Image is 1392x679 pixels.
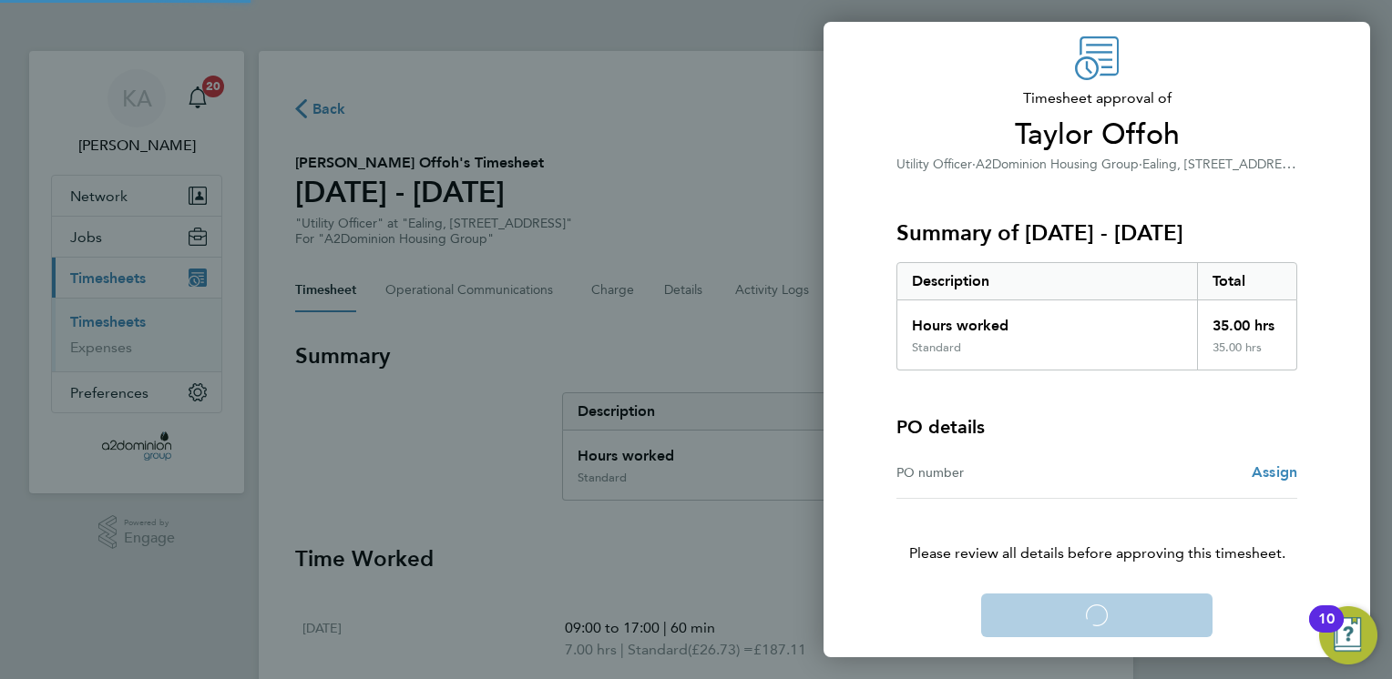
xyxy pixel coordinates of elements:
[1197,263,1297,299] div: Total
[875,499,1319,564] p: Please review all details before approving this timesheet.
[896,87,1297,109] span: Timesheet approval of
[896,461,1097,483] div: PO number
[896,157,972,172] span: Utility Officer
[897,263,1197,299] div: Description
[1197,300,1297,340] div: 35.00 hrs
[896,262,1297,370] div: Summary of 22 - 28 Sep 2025
[1197,340,1297,370] div: 35.00 hrs
[1139,157,1142,172] span: ·
[1318,619,1335,643] div: 10
[972,157,976,172] span: ·
[1142,155,1300,172] span: Ealing, [STREET_ADDRESS]
[1252,463,1297,481] span: Assign
[912,340,961,355] div: Standard
[897,300,1197,340] div: Hours worked
[1252,461,1297,483] a: Assign
[896,414,985,440] h4: PO details
[896,117,1297,153] span: Taylor Offoh
[1319,606,1377,664] button: Open Resource Center, 10 new notifications
[896,218,1297,248] h3: Summary of [DATE] - [DATE]
[976,157,1139,172] span: A2Dominion Housing Group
